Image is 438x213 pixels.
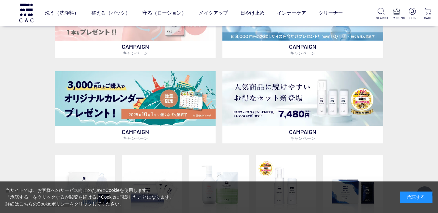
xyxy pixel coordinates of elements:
a: フェイスウォッシュ＋レフィル2個セット フェイスウォッシュ＋レフィル2個セット CAMPAIGNキャンペーン [222,71,383,143]
a: 洗う（洗浄料） [45,4,79,21]
p: CAMPAIGN [55,41,216,58]
span: キャンペーン [123,136,148,141]
a: メイクアップ [199,4,228,21]
p: RANKING [392,16,402,20]
a: SEARCH [376,8,386,20]
a: クリーナー [319,4,343,21]
div: 当サイトでは、お客様へのサービス向上のためにCookieを使用します。 「承諾する」をクリックするか閲覧を続けるとCookieに同意したことになります。 詳細はこちらの をクリックしてください。 [6,187,174,207]
span: キャンペーン [290,136,315,141]
p: CAMPAIGN [222,41,383,58]
span: キャンペーン [123,50,148,56]
img: logo [18,4,34,22]
a: インナーケア [277,4,306,21]
p: CAMPAIGN [222,126,383,143]
a: RANKING [392,8,402,20]
div: 承諾する [400,192,432,203]
a: 日やけ止め [240,4,265,21]
p: CART [423,16,433,20]
a: LOGIN [407,8,417,20]
p: CAMPAIGN [55,126,216,143]
p: LOGIN [407,16,417,20]
p: SEARCH [376,16,386,20]
span: キャンペーン [290,50,315,56]
a: 整える（パック） [91,4,130,21]
a: CART [423,8,433,20]
a: カレンダープレゼント カレンダープレゼント CAMPAIGNキャンペーン [55,71,216,143]
img: カレンダープレゼント [55,71,216,126]
img: フェイスウォッシュ＋レフィル2個セット [222,71,383,126]
a: 守る（ローション） [143,4,186,21]
a: Cookieポリシー [37,201,70,206]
